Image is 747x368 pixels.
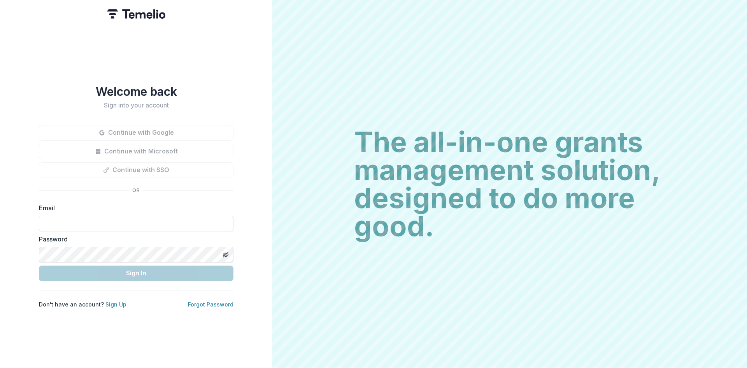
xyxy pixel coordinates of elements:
p: Don't have an account? [39,300,126,308]
label: Email [39,203,229,213]
a: Forgot Password [188,301,233,308]
h1: Welcome back [39,85,233,99]
button: Continue with Microsoft [39,144,233,159]
label: Password [39,234,229,244]
a: Sign Up [105,301,126,308]
button: Sign In [39,266,233,281]
h2: Sign into your account [39,102,233,109]
button: Continue with SSO [39,162,233,178]
button: Toggle password visibility [219,248,232,261]
img: Temelio [107,9,165,19]
button: Continue with Google [39,125,233,141]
